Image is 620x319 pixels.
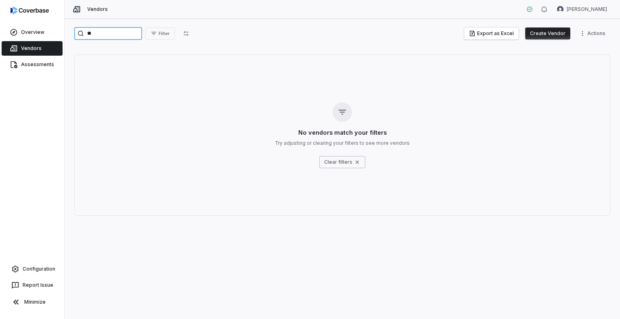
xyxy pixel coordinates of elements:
[145,27,175,40] button: Filter
[2,57,63,72] a: Assessments
[10,6,49,15] img: logo-D7KZi-bG.svg
[577,27,610,40] button: More actions
[2,25,63,40] a: Overview
[275,140,410,146] p: Try adjusting or clearing your filters to see more vendors
[557,6,563,13] img: Teresa Anderson avatar
[552,3,612,15] button: Teresa Anderson avatar[PERSON_NAME]
[2,41,63,56] a: Vendors
[3,278,61,292] button: Report Issue
[464,27,519,40] button: Export as Excel
[319,156,365,168] button: Clear filters
[3,262,61,276] a: Configuration
[525,27,570,40] button: Create Vendor
[87,6,108,13] span: Vendors
[3,294,61,310] button: Minimize
[567,6,607,13] span: [PERSON_NAME]
[159,31,170,37] span: Filter
[298,128,387,137] h3: No vendors match your filters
